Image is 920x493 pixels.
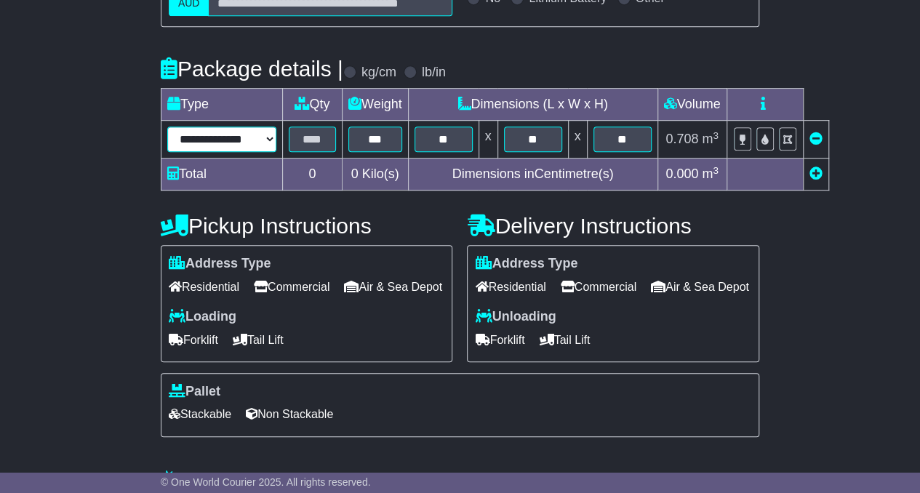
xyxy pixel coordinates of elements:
td: 0 [282,159,342,191]
span: © One World Courier 2025. All rights reserved. [161,476,371,488]
a: Remove this item [809,132,823,146]
h4: Pickup Instructions [161,214,453,238]
td: x [479,121,497,159]
span: Forklift [169,329,218,351]
span: Residential [169,276,239,298]
td: x [568,121,587,159]
span: Air & Sea Depot [344,276,442,298]
span: 0 [351,167,359,181]
sup: 3 [713,165,719,176]
td: Type [161,89,282,121]
label: Pallet [169,384,220,400]
span: Air & Sea Depot [651,276,749,298]
label: Address Type [169,256,271,272]
span: m [702,132,719,146]
label: lb/in [422,65,446,81]
span: 0.708 [665,132,698,146]
span: Forklift [475,329,524,351]
td: Dimensions (L x W x H) [408,89,657,121]
td: Qty [282,89,342,121]
span: Stackable [169,403,231,425]
span: Commercial [254,276,329,298]
h4: Delivery Instructions [467,214,759,238]
td: Kilo(s) [342,159,408,191]
span: 0.000 [665,167,698,181]
a: Add new item [809,167,823,181]
label: Loading [169,309,236,325]
span: Commercial [561,276,636,298]
sup: 3 [713,130,719,141]
td: Weight [342,89,408,121]
h4: Package details | [161,57,343,81]
span: Residential [475,276,545,298]
span: Tail Lift [233,329,284,351]
span: Non Stackable [246,403,333,425]
td: Dimensions in Centimetre(s) [408,159,657,191]
td: Volume [657,89,727,121]
label: Unloading [475,309,556,325]
label: Address Type [475,256,577,272]
td: Total [161,159,282,191]
span: Tail Lift [539,329,590,351]
label: kg/cm [361,65,396,81]
span: m [702,167,719,181]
